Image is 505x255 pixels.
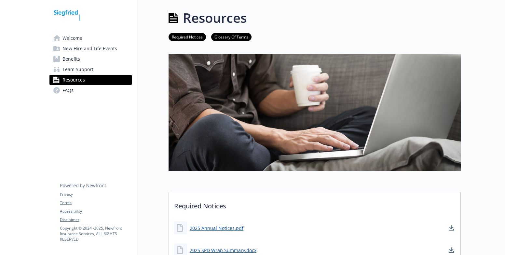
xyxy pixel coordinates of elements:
p: Required Notices [169,192,460,216]
a: 2025 Annual Notices.pdf [190,225,243,232]
a: Glossary Of Terms [211,34,252,40]
img: resources page banner [169,54,461,171]
a: Team Support [49,64,132,75]
span: Welcome [62,33,82,43]
h1: Resources [183,8,247,28]
a: Disclaimer [60,217,131,223]
a: Welcome [49,33,132,43]
a: Privacy [60,191,131,197]
a: download document [447,246,455,254]
p: Copyright © 2024 - 2025 , Newfront Insurance Services, ALL RIGHTS RESERVED [60,225,131,242]
a: FAQs [49,85,132,96]
a: Required Notices [169,34,206,40]
span: Resources [62,75,85,85]
span: New Hire and Life Events [62,43,117,54]
span: Team Support [62,64,93,75]
span: Benefits [62,54,80,64]
a: New Hire and Life Events [49,43,132,54]
a: Terms [60,200,131,206]
a: Benefits [49,54,132,64]
a: Accessibility [60,208,131,214]
span: FAQs [62,85,74,96]
a: 2025 SPD Wrap Summary.docx [190,247,256,254]
a: Resources [49,75,132,85]
a: download document [447,224,455,232]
